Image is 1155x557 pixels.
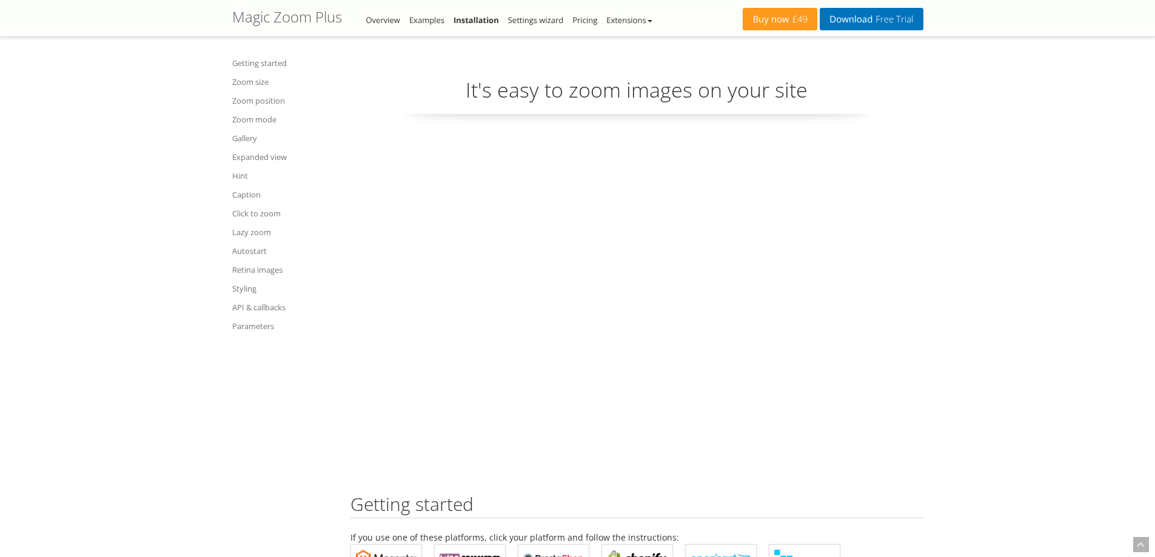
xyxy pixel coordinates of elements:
[232,206,335,221] a: Click to zoom
[232,150,335,164] a: Expanded view
[409,15,444,25] a: Examples
[232,187,335,202] a: Caption
[232,168,335,183] a: Hint
[232,56,335,70] a: Getting started
[232,93,335,108] a: Zoom position
[232,300,335,315] a: API & callbacks
[872,15,913,24] span: Free Trial
[454,15,499,25] a: Installation
[232,244,335,258] a: Autostart
[743,8,817,30] a: Buy now£49
[232,75,335,89] a: Zoom size
[232,225,335,239] a: Lazy zoom
[572,15,597,25] a: Pricing
[606,15,652,25] a: Extensions
[232,262,335,277] a: Retina images
[232,9,342,25] h1: Magic Zoom Plus
[232,319,335,333] a: Parameters
[350,76,923,114] p: It's easy to zoom images on your site
[350,494,923,518] h2: Getting started
[232,112,335,127] a: Zoom mode
[366,15,400,25] a: Overview
[232,131,335,145] a: Gallery
[789,15,808,24] span: £49
[232,281,335,296] a: Styling
[820,8,923,30] a: DownloadFree Trial
[508,15,564,25] a: Settings wizard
